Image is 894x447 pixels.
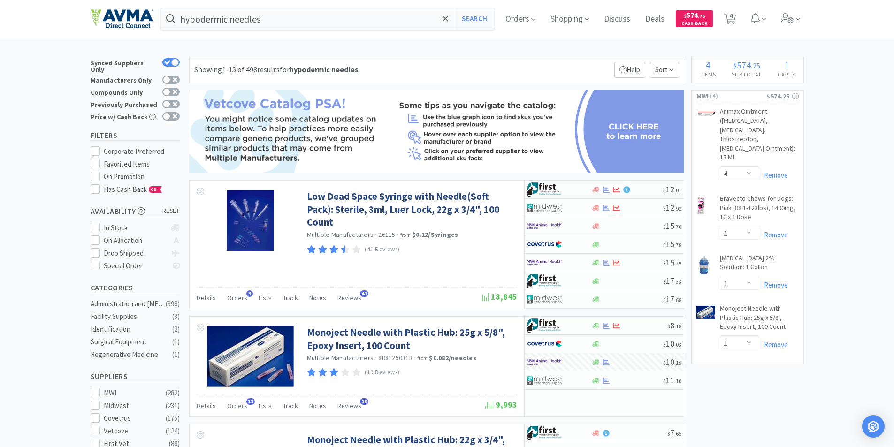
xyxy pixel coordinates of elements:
[172,311,180,322] div: ( 3 )
[378,354,413,362] span: 8881250313
[696,256,711,274] img: f3b3cfe9cf984a189db8d62a4fa964f5_6419.png
[375,354,377,362] span: ·
[337,294,361,302] span: Reviews
[663,220,681,231] span: 15
[166,413,180,424] div: ( 175 )
[681,21,707,27] span: Cash Back
[172,349,180,360] div: ( 1 )
[412,230,458,239] strong: $0.12 / Syringes
[674,242,681,249] span: . 78
[663,257,681,268] span: 15
[667,427,681,438] span: 7
[91,130,180,141] h5: Filters
[166,400,180,411] div: ( 231 )
[91,100,158,108] div: Previously Purchased
[91,112,158,120] div: Price w/ Cash Back
[166,298,180,310] div: ( 398 )
[667,323,670,330] span: $
[360,398,368,405] span: 19
[663,202,681,213] span: 12
[91,9,153,29] img: e4e33dab9f054f5782a47901c742baa9_102.png
[663,187,666,194] span: $
[724,70,770,79] h4: Subtotal
[365,368,400,378] p: (19 Reviews)
[759,230,788,239] a: Remove
[663,184,681,195] span: 12
[663,260,666,267] span: $
[696,196,705,215] img: 94fabe49ece2418ab7b6f8ee3e848233_16114.png
[663,341,666,348] span: $
[429,354,476,362] strong: $0.082 / needles
[692,70,724,79] h4: Items
[724,61,770,70] div: .
[166,425,180,437] div: ( 124 )
[770,70,803,79] h4: Carts
[161,8,494,30] input: Search by item, sku, manufacturer, ingredient, size...
[663,375,681,386] span: 11
[414,354,416,362] span: ·
[309,294,326,302] span: Notes
[705,59,710,71] span: 4
[162,206,180,216] span: reset
[91,282,180,293] h5: Categories
[676,6,713,31] a: $574.76Cash Back
[667,320,681,331] span: 8
[172,324,180,335] div: ( 2 )
[527,355,562,369] img: f6b2451649754179b5b4e0c70c3f7cb0_2.png
[684,11,705,20] span: 574
[674,296,681,303] span: . 68
[104,146,180,157] div: Corporate Preferred
[227,402,247,410] span: Orders
[663,338,681,349] span: 10
[663,296,666,303] span: $
[104,248,166,259] div: Drop Shipped
[197,294,216,302] span: Details
[614,62,645,78] p: Help
[674,359,681,366] span: . 19
[104,171,180,182] div: On Promotion
[104,222,166,234] div: In Stock
[684,13,687,19] span: $
[527,256,562,270] img: f6b2451649754179b5b4e0c70c3f7cb0_2.png
[663,223,666,230] span: $
[720,16,740,24] a: 4
[527,274,562,288] img: 67d67680309e4a0bb49a5ff0391dcc42_6.png
[663,294,681,304] span: 17
[753,61,760,70] span: 25
[283,402,298,410] span: Track
[759,171,788,180] a: Remove
[104,260,166,272] div: Special Order
[527,237,562,251] img: 77fca1acd8b6420a9015268ca798ef17_1.png
[720,194,799,226] a: Bravecto Chews for Dogs: Pink (88.1-123lbs), 1400mg, 10 x 1 Dose
[720,107,799,166] a: Animax Ointment ([MEDICAL_DATA], [MEDICAL_DATA], Thiostrepton, [MEDICAL_DATA] Ointment): 15 Ml
[481,291,517,302] span: 18,845
[104,413,162,424] div: Covetrus
[759,340,788,349] a: Remove
[527,182,562,197] img: 67d67680309e4a0bb49a5ff0391dcc42_6.png
[663,356,681,367] span: 10
[197,402,216,410] span: Details
[674,205,681,212] span: . 92
[527,292,562,306] img: 4dd14cff54a648ac9e977f0c5da9bc2e_5.png
[674,378,681,385] span: . 10
[91,311,167,322] div: Facility Supplies
[307,354,374,362] a: Multiple Manufacturers
[91,58,158,73] div: Synced Suppliers Only
[766,91,798,101] div: $574.25
[600,15,634,23] a: Discuss
[696,306,715,319] img: 3cf4e794e4e24083b7043a39a27c2020_1451.png
[290,65,359,74] strong: hypodermic needles
[365,245,400,255] p: (41 Reviews)
[720,304,799,335] a: Monoject Needle with Plastic Hub: 25g x 5/8", Epoxy Insert, 100 Count
[172,336,180,348] div: ( 1 )
[307,230,374,239] a: Multiple Manufacturers
[862,415,885,438] div: Open Intercom Messenger
[400,232,411,238] span: from
[696,110,715,116] img: c3f685acf0f7416b8c45b6554a4ef553_17964.png
[417,355,428,362] span: from
[663,275,681,286] span: 17
[663,378,666,385] span: $
[227,190,274,251] img: 1866dd4ae7eb45ed8d8be39bbc4e699d_46219.jpeg
[104,235,166,246] div: On Allocation
[104,425,162,437] div: Vetcove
